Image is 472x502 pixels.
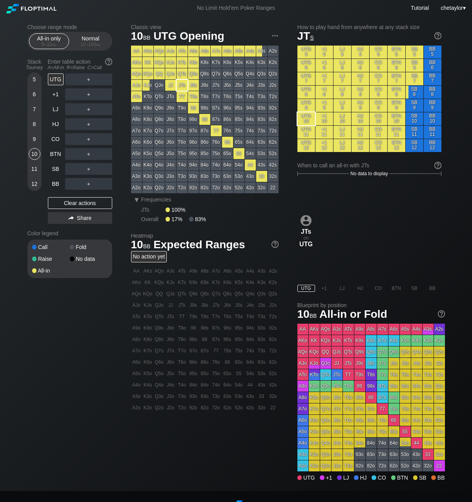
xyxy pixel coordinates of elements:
div: 93s [256,103,267,114]
div: 87s [211,114,222,125]
div: A6s [222,46,233,57]
div: LJ 8 [333,86,351,99]
img: help.32db89a4.svg [104,57,113,66]
div: 98o [188,114,199,125]
div: 55 [233,148,244,159]
div: All-in [32,268,70,273]
div: 42o [245,182,256,193]
div: SB 8 [406,86,423,99]
div: BTN 7 [388,72,405,85]
div: 62o [222,182,233,193]
span: chetaylor [441,5,463,11]
div: A8o [131,114,142,125]
div: CO 5 [370,46,387,59]
div: 9 [29,133,40,145]
div: KK [142,57,153,68]
div: 99 [188,103,199,114]
div: BB 6 [424,59,441,72]
div: +1 12 [315,139,333,152]
div: T3s [256,91,267,102]
div: A4s [245,46,256,57]
div: BB 8 [424,86,441,99]
div: +1 [48,88,64,100]
div: J8s [199,80,210,91]
div: ＋ [65,163,112,175]
div: JTo [165,91,176,102]
h2: Choose range mode [27,24,112,30]
div: SB 12 [406,139,423,152]
div: Fold [70,244,108,250]
div: 86o [199,137,210,148]
span: s [310,33,313,41]
div: K4o [142,159,153,170]
div: ＋ [65,88,112,100]
div: T4o [177,159,188,170]
div: 84o [199,159,210,170]
div: BTN 10 [388,112,405,125]
div: LJ 9 [333,99,351,112]
div: KQs [154,57,165,68]
div: 64o [222,159,233,170]
div: HJ 5 [352,46,369,59]
div: AQo [131,68,142,79]
div: UTG 6 [297,59,315,72]
div: 72o [211,182,222,193]
div: ▾ [439,4,467,12]
div: 95s [233,103,244,114]
div: 65s [233,137,244,148]
div: 52o [233,182,244,193]
img: ellipsis.fd386fe8.svg [271,31,279,40]
div: 52s [268,148,279,159]
div: Q6s [222,68,233,79]
div: HJ [48,118,64,130]
div: J2o [165,182,176,193]
div: HJ 11 [352,126,369,139]
div: A=All-in R=Raise C=Call [48,65,112,70]
div: A3s [256,46,267,57]
div: SB 6 [406,59,423,72]
div: A8s [199,46,210,57]
div: Q5o [154,148,165,159]
div: K3o [142,171,153,182]
span: 10 [130,30,152,43]
div: J8o [165,114,176,125]
div: BB 11 [424,126,441,139]
div: A7s [211,46,222,57]
div: JJ [165,80,176,91]
div: 43o [245,171,256,182]
div: 75o [211,148,222,159]
div: 66 [222,137,233,148]
div: A9o [131,103,142,114]
div: K8o [142,114,153,125]
div: Enter table action [48,55,112,73]
div: Q2s [268,68,279,79]
div: 75s [233,125,244,136]
div: HJ 9 [352,99,369,112]
div: 82s [268,114,279,125]
div: ▾ [132,195,142,204]
div: 83o [199,171,210,182]
div: 73s [256,125,267,136]
div: T9s [188,91,199,102]
div: 6 [29,88,40,100]
div: BTN 9 [388,99,405,112]
div: 82o [199,182,210,193]
div: JTs [177,80,188,91]
div: HJ 10 [352,112,369,125]
div: T5o [177,148,188,159]
div: K9s [188,57,199,68]
div: KJo [142,80,153,91]
a: Tutorial [411,5,429,11]
div: ATs [177,46,188,57]
div: UTG 9 [297,99,315,112]
div: Q7s [211,68,222,79]
div: QQ [154,68,165,79]
div: 94o [188,159,199,170]
span: UTG Opening [152,30,225,43]
div: 62s [268,137,279,148]
div: Raise [32,256,70,262]
div: A5s [233,46,244,57]
div: 32o [256,182,267,193]
div: 33 [256,171,267,182]
div: 12 – 100 [74,42,107,47]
